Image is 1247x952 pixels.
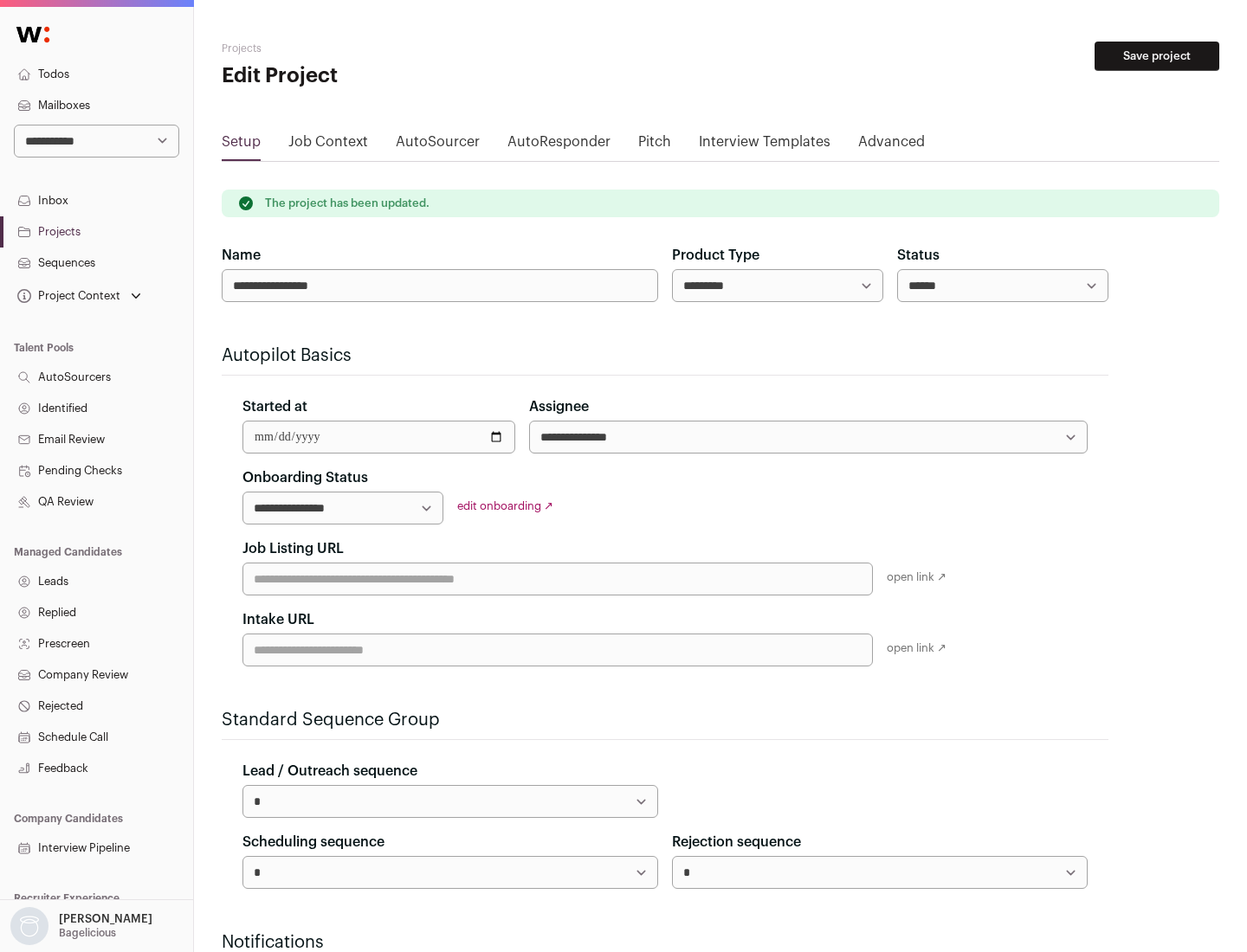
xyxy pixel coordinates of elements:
p: [PERSON_NAME] [59,912,152,926]
img: nopic.png [10,907,48,945]
h2: Projects [222,42,554,55]
label: Name [222,245,261,266]
label: Onboarding Status [242,467,368,488]
label: Assignee [529,396,589,417]
h2: Standard Sequence Group [222,708,1108,732]
a: AutoResponder [507,132,611,159]
label: Rejection sequence [672,832,801,852]
button: Save project [1095,42,1219,71]
a: Interview Templates [699,132,830,159]
a: Setup [222,132,261,159]
button: Open dropdown [7,907,156,945]
div: Project Context [14,289,120,303]
h2: Autopilot Basics [222,344,1108,368]
img: Wellfound [7,17,59,52]
h1: Edit Project [222,62,554,90]
label: Scheduling sequence [242,832,384,852]
a: AutoSourcer [396,132,480,159]
label: Lead / Outreach sequence [242,761,417,782]
label: Job Listing URL [242,538,344,559]
p: The project has been updated. [265,196,430,210]
a: Pitch [638,132,671,159]
a: Job Context [288,132,368,159]
a: edit onboarding ↗ [457,500,553,511]
label: Status [897,245,940,266]
p: Bagelicious [59,926,116,940]
a: Advanced [858,132,925,159]
label: Started at [242,396,307,417]
label: Intake URL [242,609,314,630]
label: Product Type [672,245,759,266]
button: Open dropdown [14,284,145,308]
